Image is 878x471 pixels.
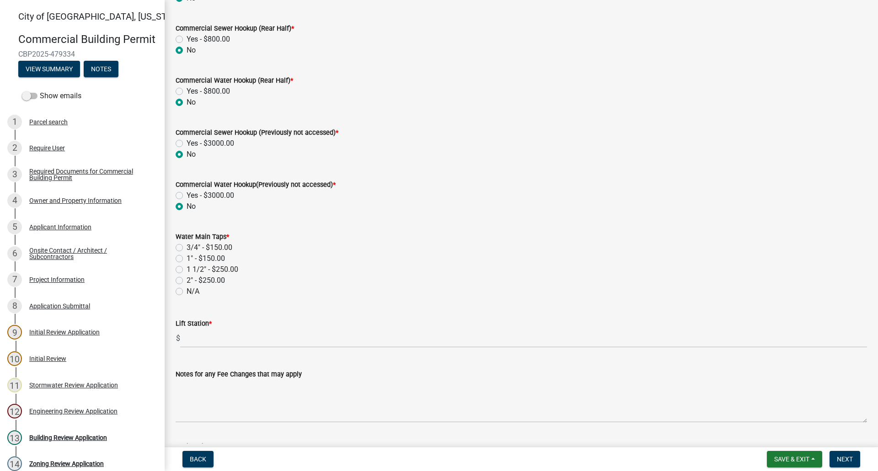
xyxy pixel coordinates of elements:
[7,272,22,287] div: 7
[7,299,22,313] div: 8
[176,321,212,327] label: Lift Station
[29,355,66,362] div: Initial Review
[774,455,809,463] span: Save & Exit
[7,193,22,208] div: 4
[7,220,22,234] div: 5
[7,141,22,155] div: 2
[182,451,214,467] button: Back
[187,275,225,286] label: 2" - $250.00
[18,66,80,73] wm-modal-confirm: Summary
[187,242,232,253] label: 3/4" - $150.00
[187,97,196,108] label: No
[187,253,225,264] label: 1" - $150.00
[29,460,104,467] div: Zoning Review Application
[29,247,150,260] div: Onsite Contact / Architect / Subcontractors
[187,201,196,212] label: No
[29,408,118,414] div: Engineering Review Application
[187,86,230,97] label: Yes - $800.00
[18,11,185,22] span: City of [GEOGRAPHIC_DATA], [US_STATE]
[187,286,199,297] label: N/A
[7,167,22,182] div: 3
[187,34,230,45] label: Yes - $800.00
[7,325,22,339] div: 9
[176,329,181,348] span: $
[837,455,853,463] span: Next
[7,430,22,445] div: 13
[29,145,65,151] div: Require User
[29,303,90,309] div: Application Submittal
[29,168,150,181] div: Required Documents for Commercial Building Permit
[29,382,118,388] div: Stormwater Review Application
[7,351,22,366] div: 10
[187,190,234,201] label: Yes - $3000.00
[29,329,100,335] div: Initial Review Application
[7,404,22,418] div: 12
[29,224,91,230] div: Applicant Information
[18,50,146,58] span: CBP2025-479334
[176,78,293,84] label: Commercial Water Hookup (Rear Half)
[7,115,22,129] div: 1
[29,434,107,441] div: Building Review Application
[18,33,157,46] h4: Commercial Building Permit
[176,130,338,136] label: Commercial Sewer Hookup (Previously not accessed)
[84,61,118,77] button: Notes
[187,45,196,56] label: No
[187,138,234,149] label: Yes - $3000.00
[190,455,206,463] span: Back
[7,456,22,471] div: 14
[830,451,860,467] button: Next
[18,61,80,77] button: View Summary
[176,234,229,240] label: Water Main Taps
[29,119,68,125] div: Parcel search
[22,90,81,101] label: Show emails
[176,371,302,378] label: Notes for any Fee Changes that may apply
[187,264,238,275] label: 1 1/2" - $250.00
[187,149,196,160] label: No
[176,182,336,188] label: Commercial Water Hookup(Previously not accessed)
[84,66,118,73] wm-modal-confirm: Notes
[176,26,294,32] label: Commercial Sewer Hookup (Rear Half)
[29,197,122,204] div: Owner and Property Information
[7,246,22,261] div: 6
[29,276,85,283] div: Project Information
[7,378,22,392] div: 11
[767,451,822,467] button: Save & Exit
